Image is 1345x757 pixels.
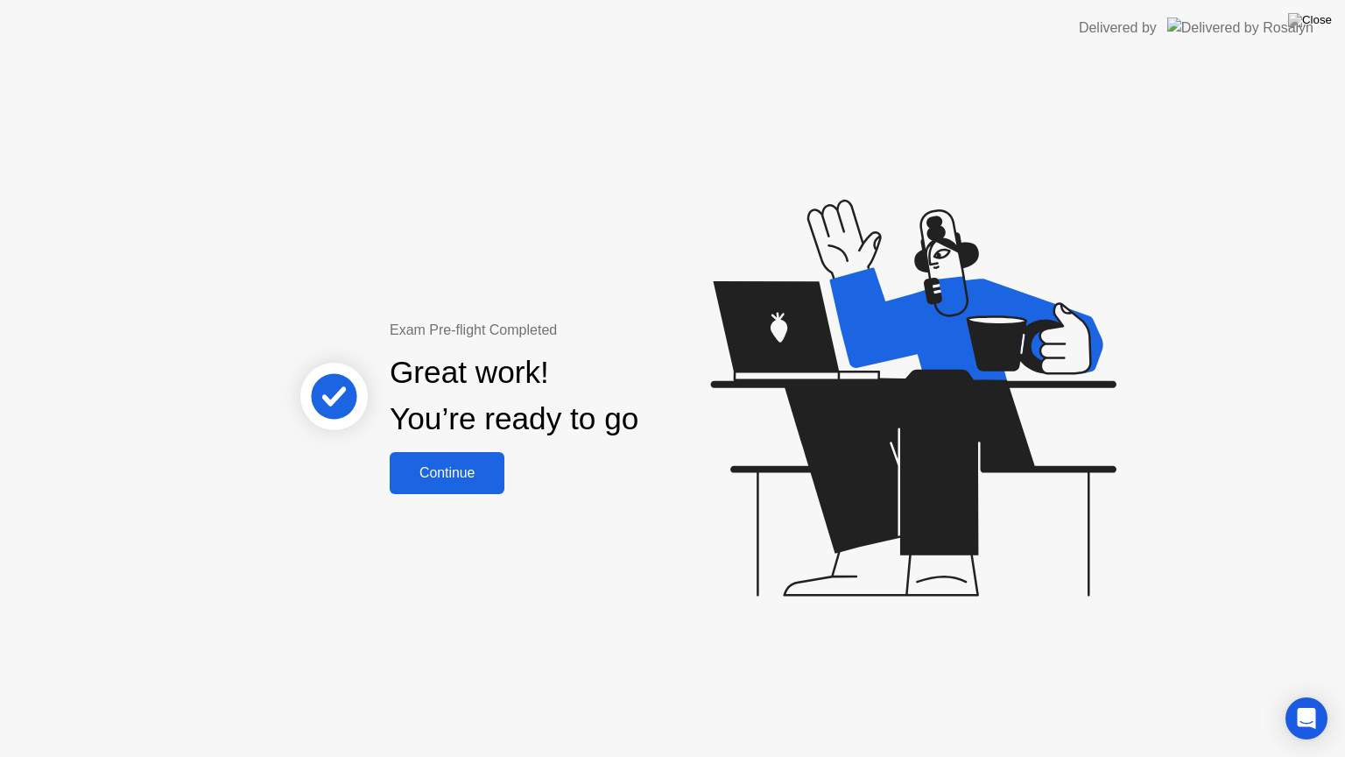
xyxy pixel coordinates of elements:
[395,465,499,481] div: Continue
[390,350,638,442] div: Great work! You’re ready to go
[1285,697,1327,739] div: Open Intercom Messenger
[1167,18,1313,38] img: Delivered by Rosalyn
[390,452,504,494] button: Continue
[390,320,751,341] div: Exam Pre-flight Completed
[1288,13,1332,27] img: Close
[1079,18,1157,39] div: Delivered by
